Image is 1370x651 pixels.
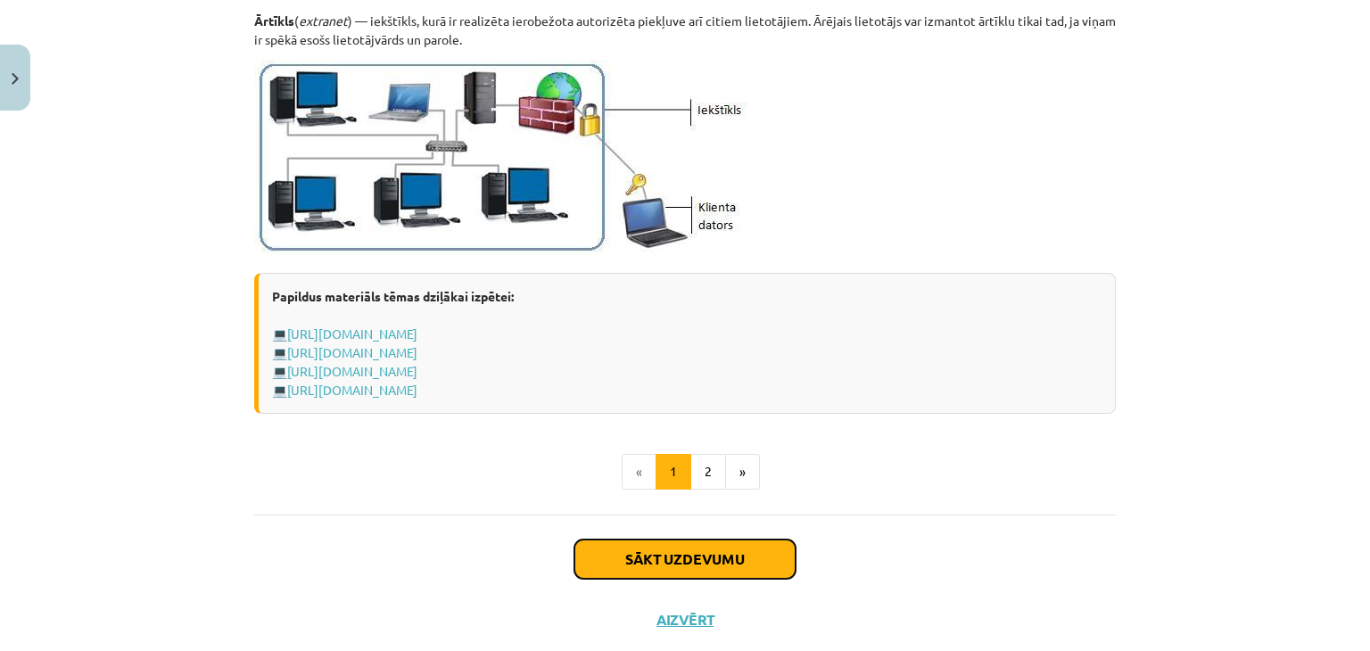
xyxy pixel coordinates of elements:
[574,540,796,579] button: Sākt uzdevumu
[725,454,760,490] button: »
[690,454,726,490] button: 2
[254,273,1116,414] div: 💻 💻 💻 💻
[254,12,1116,49] p: ( ) — iekštīkls, kurā ir realizēta ierobežota autorizēta piekļuve arī citiem lietotājiem. Ārējais...
[287,382,417,398] a: [URL][DOMAIN_NAME]
[272,288,514,304] strong: Papildus materiāls tēmas dziļākai izpētei:
[287,344,417,360] a: [URL][DOMAIN_NAME]
[254,12,294,29] strong: Ārtīkls
[656,454,691,490] button: 1
[12,73,19,85] img: icon-close-lesson-0947bae3869378f0d4975bcd49f059093ad1ed9edebbc8119c70593378902aed.svg
[299,12,348,29] em: extranet
[651,611,719,629] button: Aizvērt
[254,454,1116,490] nav: Page navigation example
[287,363,417,379] a: [URL][DOMAIN_NAME]
[287,325,417,342] a: [URL][DOMAIN_NAME]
